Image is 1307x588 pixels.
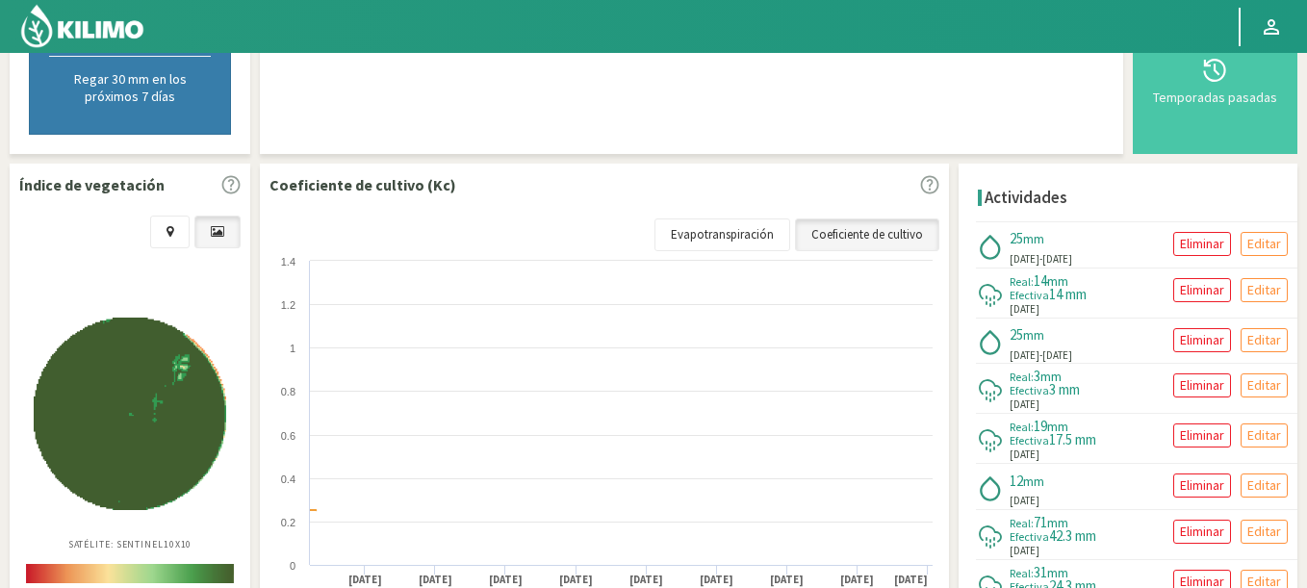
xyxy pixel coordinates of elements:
[1180,474,1224,497] p: Eliminar
[1247,329,1281,351] p: Editar
[1047,564,1068,581] span: mm
[290,343,295,354] text: 1
[1040,368,1062,385] span: mm
[1010,274,1034,289] span: Real:
[1180,424,1224,447] p: Eliminar
[795,218,939,251] a: Coeficiente de cultivo
[26,564,234,583] img: scale
[1034,367,1040,385] span: 3
[1023,230,1044,247] span: mm
[1010,301,1039,318] span: [DATE]
[1010,516,1034,530] span: Real:
[1010,543,1039,559] span: [DATE]
[1247,233,1281,255] p: Editar
[1049,285,1087,303] span: 14 mm
[1010,396,1039,413] span: [DATE]
[1010,472,1023,490] span: 12
[164,538,192,550] span: 10X10
[1173,232,1231,256] button: Eliminar
[1142,14,1288,144] button: Temporadas pasadas
[840,573,874,587] text: [DATE]
[269,173,456,196] p: Coeficiente de cultivo (Kc)
[770,573,804,587] text: [DATE]
[1180,374,1224,396] p: Eliminar
[281,430,295,442] text: 0.6
[985,189,1067,207] h4: Actividades
[1247,424,1281,447] p: Editar
[1010,370,1034,384] span: Real:
[1173,278,1231,302] button: Eliminar
[1010,447,1039,463] span: [DATE]
[1034,417,1047,435] span: 19
[1023,326,1044,344] span: mm
[281,299,295,311] text: 1.2
[1173,473,1231,498] button: Eliminar
[1010,229,1023,247] span: 25
[1010,347,1039,364] span: [DATE]
[1173,520,1231,544] button: Eliminar
[1049,380,1080,398] span: 3 mm
[281,473,295,485] text: 0.4
[1034,271,1047,290] span: 14
[1247,521,1281,543] p: Editar
[49,70,211,105] p: Regar 30 mm en los próximos 7 días
[559,573,593,587] text: [DATE]
[1241,373,1288,397] button: Editar
[1047,514,1068,531] span: mm
[1010,566,1034,580] span: Real:
[1010,288,1049,302] span: Efectiva
[1247,474,1281,497] p: Editar
[1180,329,1224,351] p: Eliminar
[1180,279,1224,301] p: Eliminar
[290,560,295,572] text: 0
[1049,526,1096,545] span: 42.3 mm
[1039,348,1042,362] span: -
[489,573,523,587] text: [DATE]
[1042,252,1072,266] span: [DATE]
[654,218,790,251] a: Evapotranspiración
[1180,521,1224,543] p: Eliminar
[19,173,165,196] p: Índice de vegetación
[1010,493,1039,509] span: [DATE]
[281,517,295,528] text: 0.2
[1023,473,1044,490] span: mm
[1039,252,1042,266] span: -
[1173,373,1231,397] button: Eliminar
[34,318,226,510] img: 7007eecb-c8a3-41f3-b5fd-ed0c470297f3_-_sentinel_-_2025-09-25.png
[1241,278,1288,302] button: Editar
[1247,374,1281,396] p: Editar
[281,386,295,397] text: 0.8
[1010,251,1039,268] span: [DATE]
[1010,383,1049,397] span: Efectiva
[1173,423,1231,447] button: Eliminar
[1241,328,1288,352] button: Editar
[68,537,192,551] p: Satélite: Sentinel
[1148,90,1282,104] div: Temporadas pasadas
[1010,433,1049,447] span: Efectiva
[348,573,382,587] text: [DATE]
[1180,233,1224,255] p: Eliminar
[1047,272,1068,290] span: mm
[419,573,452,587] text: [DATE]
[1247,279,1281,301] p: Editar
[1047,418,1068,435] span: mm
[1010,325,1023,344] span: 25
[894,573,928,587] text: [DATE]
[1241,423,1288,447] button: Editar
[1049,430,1096,448] span: 17.5 mm
[700,573,733,587] text: [DATE]
[1010,420,1034,434] span: Real:
[19,3,145,49] img: Kilimo
[281,256,295,268] text: 1.4
[1241,520,1288,544] button: Editar
[1173,328,1231,352] button: Eliminar
[1241,232,1288,256] button: Editar
[1010,529,1049,544] span: Efectiva
[1042,348,1072,362] span: [DATE]
[1241,473,1288,498] button: Editar
[629,573,663,587] text: [DATE]
[1034,513,1047,531] span: 71
[1034,563,1047,581] span: 31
